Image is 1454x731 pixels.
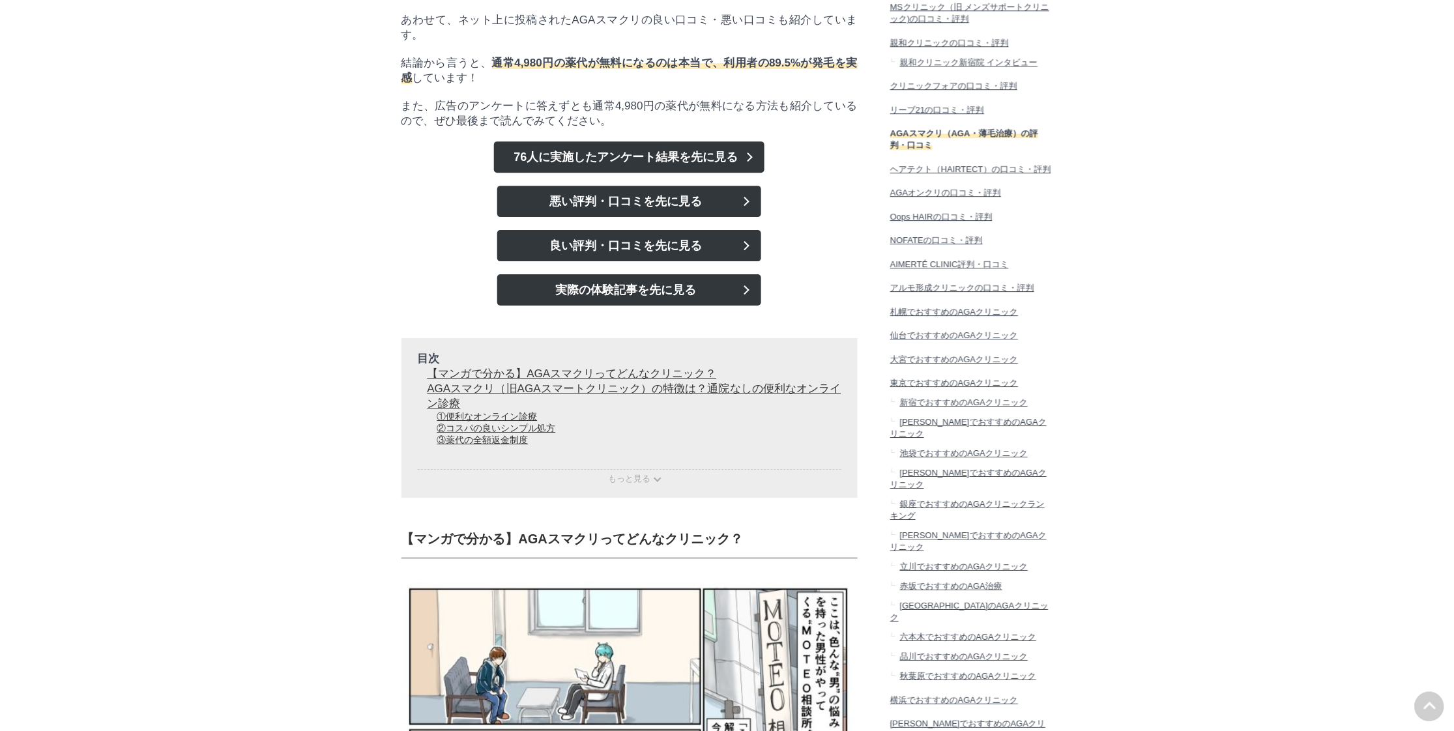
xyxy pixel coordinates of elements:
[890,227,1053,251] a: NOFATEの口コミ・評判
[899,562,1027,571] span: 立川でおすすめのAGAクリニック
[890,274,1053,298] a: アルモ形成クリニックの口コミ・評判
[1415,692,1444,721] img: PAGE UP
[890,468,1047,489] span: [PERSON_NAME]でおすすめのAGAクリニック
[899,671,1036,681] span: 秋葉原でおすすめのAGAクリニック
[890,463,1053,494] a: [PERSON_NAME]でおすすめのAGAクリニック
[608,474,650,483] span: もっと見る
[890,666,1053,686] a: 秋葉原でおすすめのAGAクリニック
[890,686,1053,710] a: 横浜でおすすめのAGAクリニック
[890,494,1053,526] a: 銀座でおすすめのAGAクリニックランキング
[890,105,984,115] span: リーブ21の口コミ・評判
[497,230,761,261] a: 良い評判・口コミを先に見る
[401,57,858,84] span: 通常4,980円の薬代が無料になるのは本当で、利用者の89.5%が発毛を実感
[890,188,1001,197] span: AGAオンクリの口コミ・評判
[401,532,743,546] span: 【マンガで分かる】AGAスマクリってどんなクリニック？
[890,627,1053,647] a: 六本木でおすすめのAGAクリニック
[890,120,1053,156] a: AGAスマクリ（AGA・薄毛治療）の評判・口コミ
[890,283,1034,293] span: アルモ形成クリニックの口コミ・評判
[890,557,1053,577] a: 立川でおすすめのAGAクリニック
[890,378,1018,388] span: 東京でおすすめのAGAクリニック
[899,397,1027,407] span: 新宿でおすすめのAGAクリニック
[890,235,983,245] span: NOFATEの口コミ・評判
[437,411,538,422] a: ①便利なオンライン診療
[494,141,764,173] a: 76人に実施したアンケート結果を先に見る
[418,351,841,366] p: 目次
[890,499,1045,521] span: 銀座でおすすめのAGAクリニックランキング
[890,53,1053,72] a: 親和クリニック新宿院 インタビュー
[890,203,1053,227] a: Oops HAIRの口コミ・評判
[437,435,529,445] a: ③薬代の全額返金制度
[890,259,1009,269] span: AIMERTÉ CLINIC評判・口コミ
[890,322,1053,346] a: 仙台でおすすめのAGAクリニック
[890,81,1017,91] span: クリニックフォアの口コミ・評判
[890,38,1009,48] span: 親和クリニックの口コミ・評判
[899,448,1027,458] span: 池袋でおすすめのAGAクリニック
[890,530,1047,552] span: [PERSON_NAME]でおすすめのAGAクリニック
[890,354,1018,364] span: 大宮でおすすめのAGAクリニック
[890,345,1053,369] a: 大宮でおすすめのAGAクリニック
[437,423,556,433] a: ②コスパの良いシンプル処方
[890,596,1053,627] a: [GEOGRAPHIC_DATA]のAGAクリニック
[890,250,1053,274] a: AIMERTÉ CLINIC評判・口コミ
[890,526,1053,557] a: [PERSON_NAME]でおすすめのAGAクリニック
[401,55,858,85] p: 結論から言うと、 しています！
[401,98,858,128] p: また、広告のアンケートに答えずとも通常4,980円の薬代が無料になる方法も紹介しているので、ぜひ最後まで読んでみてください。
[890,695,1018,705] span: 横浜でおすすめのAGAクリニック
[890,307,1018,317] span: 札幌でおすすめのAGAクリニック
[890,330,1018,340] span: 仙台でおすすめのAGAクリニック
[890,577,1053,596] a: 赤坂でおすすめのAGA治療
[497,274,761,306] a: 実際の体験記事を先に見る
[401,12,858,42] p: あわせて、ネット上に投稿されたAGAスマクリの良い口コミ・悪い口コミも紹介しています。
[890,179,1053,203] a: AGAオンクリの口コミ・評判
[890,2,1049,23] span: MSクリニック（旧 メンズサポートクリニック)の口コミ・評判
[890,444,1053,463] a: 池袋でおすすめのAGAクリニック
[890,155,1053,179] a: ヘアテクト（HAIRTECT）の口コミ・評判
[899,57,1038,67] span: 親和クリニック新宿院 インタビュー
[497,186,761,217] a: 悪い評判・口コミを先に見る
[890,417,1047,438] span: [PERSON_NAME]でおすすめのAGAクリニック
[890,369,1053,394] a: 東京でおすすめのAGAクリニック
[890,72,1053,96] a: クリニックフォアの口コミ・評判
[890,412,1053,444] a: [PERSON_NAME]でおすすめのAGAクリニック
[899,632,1036,642] span: 六本木でおすすめのAGAクリニック
[890,212,993,222] span: Oops HAIRの口コミ・評判
[890,29,1053,53] a: 親和クリニックの口コミ・評判
[428,367,717,380] a: 【マンガで分かる】AGAスマクリってどんなクリニック？
[899,652,1027,661] span: 品川でおすすめのAGAクリニック
[890,601,1049,622] span: [GEOGRAPHIC_DATA]のAGAクリニック
[890,647,1053,666] a: 品川でおすすめのAGAクリニック
[890,164,1051,174] span: ヘアテクト（HAIRTECT）の口コミ・評判
[890,298,1053,322] a: 札幌でおすすめのAGAクリニック
[428,382,841,410] a: AGAスマクリ（旧AGAスマートクリニック）の特徴は？通院なしの便利なオンライン診療
[899,581,1002,591] span: 赤坂でおすすめのAGA治療
[890,393,1053,412] a: 新宿でおすすめのAGAクリニック
[890,96,1053,120] a: リーブ21の口コミ・評判
[890,128,1038,150] span: AGAスマクリ（AGA・薄毛治療）の評判・口コミ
